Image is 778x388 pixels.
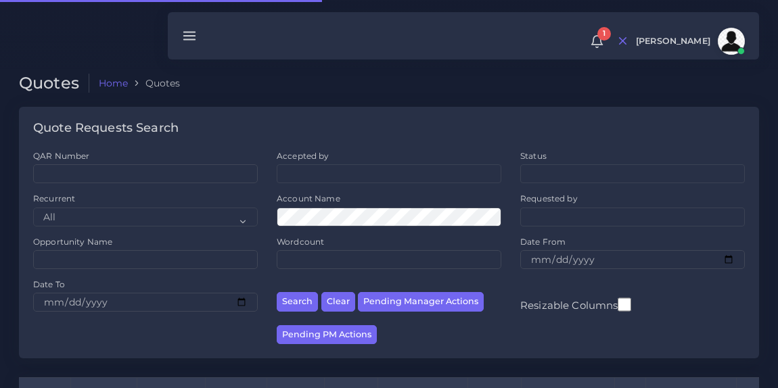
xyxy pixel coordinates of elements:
label: Requested by [520,193,578,204]
label: QAR Number [33,150,89,162]
span: 1 [597,27,611,41]
a: Home [99,76,129,90]
button: Search [277,292,318,312]
label: Status [520,150,547,162]
span: [PERSON_NAME] [636,37,710,46]
label: Recurrent [33,193,75,204]
button: Pending Manager Actions [358,292,484,312]
h4: Quote Requests Search [33,121,179,136]
a: [PERSON_NAME]avatar [629,28,750,55]
h2: Quotes [19,74,89,93]
button: Clear [321,292,355,312]
label: Wordcount [277,236,324,247]
li: Quotes [128,76,180,90]
img: avatar [718,28,745,55]
label: Account Name [277,193,340,204]
input: Resizable Columns [618,296,631,313]
button: Pending PM Actions [277,325,377,345]
label: Date To [33,278,65,290]
label: Accepted by [277,150,329,162]
label: Resizable Columns [520,296,631,313]
label: Date From [520,236,566,247]
label: Opportunity Name [33,236,112,247]
a: 1 [585,34,609,49]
